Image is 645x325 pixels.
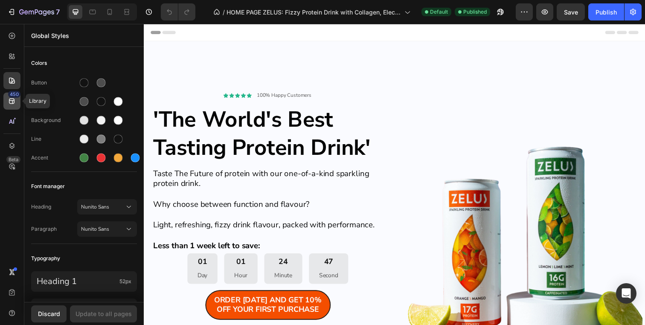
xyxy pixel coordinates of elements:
[179,238,198,247] div: 47
[564,9,578,16] span: Save
[70,305,137,322] button: Update to all pages
[463,8,487,16] span: Published
[616,283,636,304] div: Open Intercom Messenger
[31,79,77,87] div: Button
[588,3,624,20] button: Publish
[38,309,60,318] div: Discard
[56,7,60,17] p: 7
[8,91,20,98] div: 450
[31,225,77,233] span: Paragraph
[557,3,585,20] button: Save
[31,31,137,40] p: Global Styles
[227,8,401,17] span: HOME PAGE ZELUS: Fizzy Protein Drink with Collagen, Electrolytes & Vitamins
[430,8,448,16] span: Default
[179,251,198,262] p: Second
[31,181,65,192] span: Font manager
[77,221,137,237] button: Nunito Sans
[31,116,77,124] div: Background
[77,199,137,215] button: Nunito Sans
[31,305,67,322] button: Discard
[63,272,191,302] a: Order [DATE] AND get 10% off your first purchase
[76,309,132,318] div: Update to all pages
[31,203,77,211] span: Heading
[31,154,77,162] div: Accent
[119,278,131,285] span: 52px
[81,203,125,211] span: Nunito Sans
[37,276,116,287] p: Heading 1
[81,225,125,233] span: Nunito Sans
[161,3,195,20] div: Undo/Redo
[31,253,60,264] span: Typography
[596,8,617,17] div: Publish
[223,8,225,17] span: /
[70,277,184,297] p: Order [DATE] AND get 10% off your first purchase
[31,58,47,68] span: Colors
[3,3,64,20] button: 7
[6,156,20,163] div: Beta
[31,98,77,105] div: Text
[31,135,77,143] div: Line
[144,24,645,325] iframe: To enrich screen reader interactions, please activate Accessibility in Grammarly extension settings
